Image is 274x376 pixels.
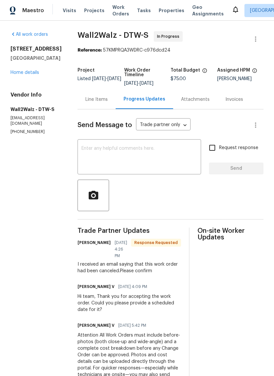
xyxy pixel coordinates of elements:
[159,7,184,14] span: Properties
[202,68,207,77] span: The total cost of line items that have been proposed by Opendoor. This sum includes line items th...
[124,68,171,77] h5: Work Order Timeline
[78,261,181,274] div: I received an email saying that this work order had been canceled.Please confirm
[78,47,263,54] div: 57KMPRQA3WDRC-c976dcd24
[252,68,257,77] span: The hpm assigned to this work order.
[112,4,129,17] span: Work Orders
[219,144,258,151] span: Request response
[157,33,182,40] span: In Progress
[140,81,153,86] span: [DATE]
[78,68,95,73] h5: Project
[11,55,62,61] h5: [GEOGRAPHIC_DATA]
[84,7,104,14] span: Projects
[132,239,180,246] span: Response Requested
[78,293,181,313] div: Hi team, Thank you for accepting the work order. Could you please provide a scheduled date for it?
[78,322,114,329] h6: [PERSON_NAME] V
[85,96,108,103] div: Line Items
[78,228,181,234] span: Trade Partner Updates
[118,283,147,290] span: [DATE] 4:09 PM
[92,77,121,81] span: -
[171,77,186,81] span: $75.00
[217,68,250,73] h5: Assigned HPM
[115,239,127,259] span: [DATE] 4:26 PM
[78,283,114,290] h6: [PERSON_NAME] V
[217,77,264,81] div: [PERSON_NAME]
[137,8,151,13] span: Tasks
[78,239,111,246] h6: [PERSON_NAME]
[11,115,62,126] p: [EMAIL_ADDRESS][DOMAIN_NAME]
[225,96,243,103] div: Invoices
[11,70,39,75] a: Home details
[22,7,44,14] span: Maestro
[124,81,138,86] span: [DATE]
[124,96,165,102] div: Progress Updates
[11,46,62,52] h2: [STREET_ADDRESS]
[11,92,62,98] h4: Vendor Info
[78,77,121,81] span: Listed
[78,48,102,53] b: Reference:
[118,322,146,329] span: [DATE] 5:42 PM
[78,31,148,39] span: Wall2Walz - DTW-S
[63,7,76,14] span: Visits
[197,228,263,241] span: On-site Worker Updates
[136,120,191,131] div: Trade partner only
[92,77,106,81] span: [DATE]
[171,68,200,73] h5: Total Budget
[11,32,48,37] a: All work orders
[181,96,210,103] div: Attachments
[192,4,224,17] span: Geo Assignments
[78,122,132,128] span: Send Message to
[107,77,121,81] span: [DATE]
[11,106,62,113] h5: Wall2Walz - DTW-S
[11,129,62,135] p: [PHONE_NUMBER]
[124,81,153,86] span: -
